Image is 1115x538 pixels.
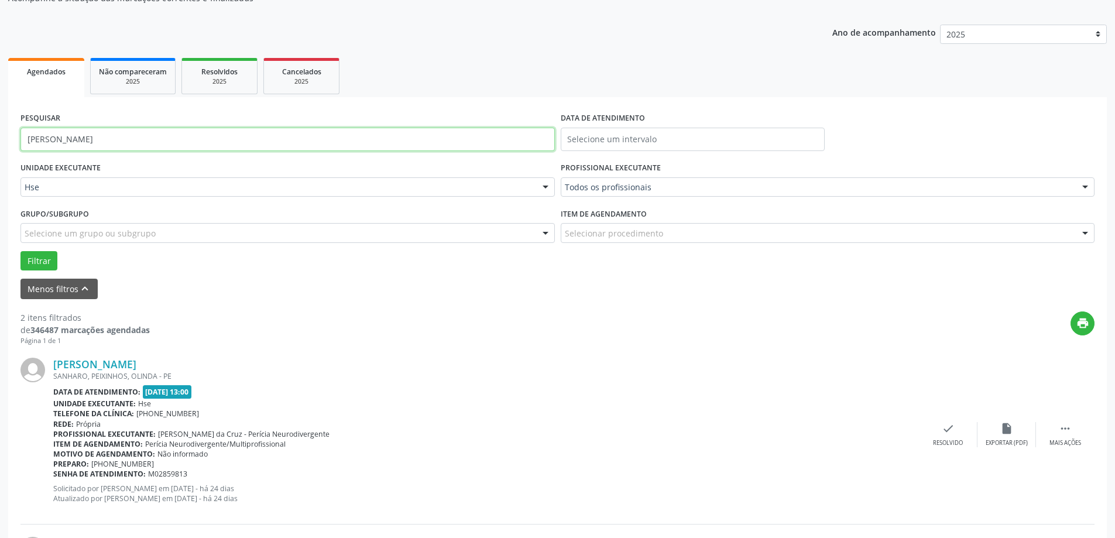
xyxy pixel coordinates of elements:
[20,128,555,151] input: Nome, código do beneficiário ou CPF
[561,128,825,151] input: Selecione um intervalo
[53,409,134,419] b: Telefone da clínica:
[20,279,98,299] button: Menos filtroskeyboard_arrow_up
[53,449,155,459] b: Motivo de agendamento:
[138,399,151,409] span: Hse
[76,419,101,429] span: Própria
[53,429,156,439] b: Profissional executante:
[91,459,154,469] span: [PHONE_NUMBER]
[99,67,167,77] span: Não compareceram
[565,227,663,239] span: Selecionar procedimento
[1059,422,1072,435] i: 
[27,67,66,77] span: Agendados
[157,449,208,459] span: Não informado
[832,25,936,39] p: Ano de acompanhamento
[20,109,60,128] label: PESQUISAR
[201,67,238,77] span: Resolvidos
[20,311,150,324] div: 2 itens filtrados
[20,205,89,223] label: Grupo/Subgrupo
[933,439,963,447] div: Resolvido
[20,358,45,382] img: img
[20,324,150,336] div: de
[148,469,187,479] span: M02859813
[282,67,321,77] span: Cancelados
[1000,422,1013,435] i: insert_drive_file
[561,109,645,128] label: DATA DE ATENDIMENTO
[25,181,531,193] span: Hse
[20,336,150,346] div: Página 1 de 1
[561,159,661,177] label: PROFISSIONAL EXECUTANTE
[143,385,192,399] span: [DATE] 13:00
[1076,317,1089,330] i: print
[99,77,167,86] div: 2025
[30,324,150,335] strong: 346487 marcações agendadas
[986,439,1028,447] div: Exportar (PDF)
[53,459,89,469] b: Preparo:
[53,387,140,397] b: Data de atendimento:
[145,439,286,449] span: Perícia Neurodivergente/Multiprofissional
[158,429,330,439] span: [PERSON_NAME] da Cruz - Perícia Neurodivergente
[20,159,101,177] label: UNIDADE EXECUTANTE
[25,227,156,239] span: Selecione um grupo ou subgrupo
[53,399,136,409] b: Unidade executante:
[190,77,249,86] div: 2025
[20,251,57,271] button: Filtrar
[272,77,331,86] div: 2025
[1049,439,1081,447] div: Mais ações
[53,484,919,503] p: Solicitado por [PERSON_NAME] em [DATE] - há 24 dias Atualizado por [PERSON_NAME] em [DATE] - há 2...
[53,439,143,449] b: Item de agendamento:
[53,419,74,429] b: Rede:
[1071,311,1095,335] button: print
[53,371,919,381] div: SANHARO, PEIXINHOS, OLINDA - PE
[565,181,1071,193] span: Todos os profissionais
[136,409,199,419] span: [PHONE_NUMBER]
[53,358,136,371] a: [PERSON_NAME]
[942,422,955,435] i: check
[53,469,146,479] b: Senha de atendimento:
[561,205,647,223] label: Item de agendamento
[78,282,91,295] i: keyboard_arrow_up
